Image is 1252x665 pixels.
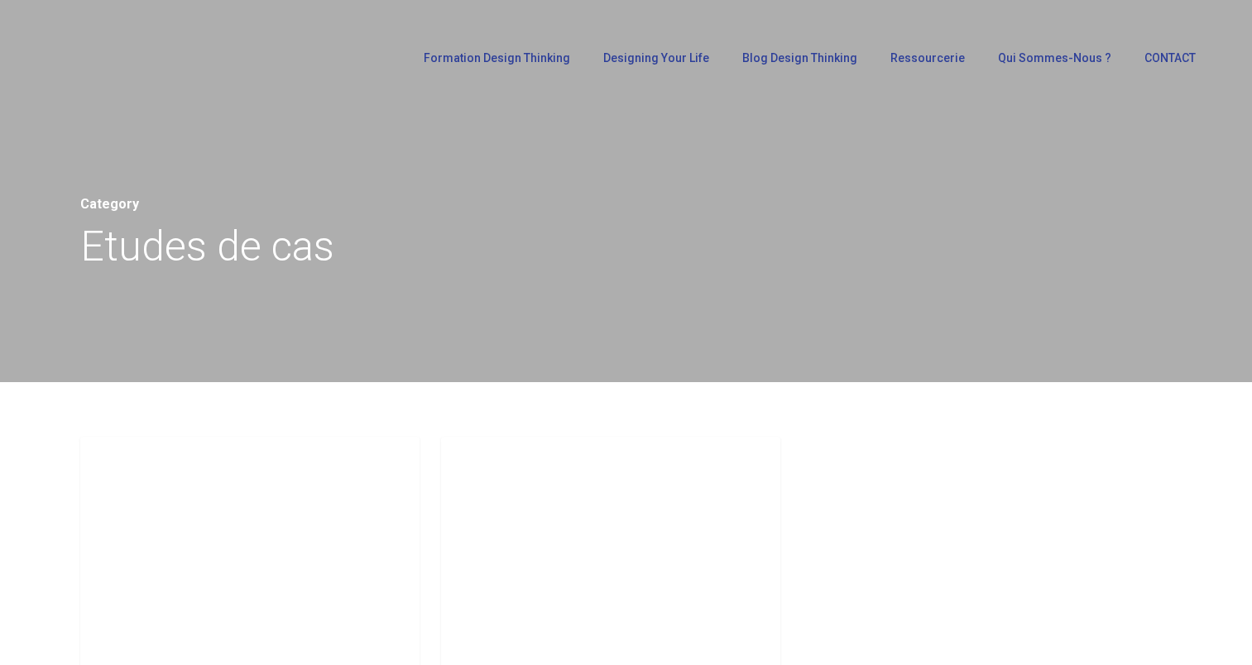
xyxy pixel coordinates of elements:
a: Etudes de cas [458,453,566,473]
span: Blog Design Thinking [742,51,857,65]
a: Qui sommes-nous ? [990,52,1120,64]
span: Category [80,196,139,212]
a: Designing Your Life [595,52,717,64]
a: Blog Design Thinking [734,52,866,64]
span: Designing Your Life [603,51,709,65]
a: Formation Design Thinking [415,52,578,64]
a: CONTACT [1136,52,1204,64]
span: CONTACT [1144,51,1196,65]
span: Formation Design Thinking [424,51,570,65]
span: Ressourcerie [890,51,965,65]
h1: Etudes de cas [80,218,1173,275]
a: Ressourcerie [882,52,973,64]
a: Etudes de cas [97,453,205,473]
span: Qui sommes-nous ? [998,51,1111,65]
